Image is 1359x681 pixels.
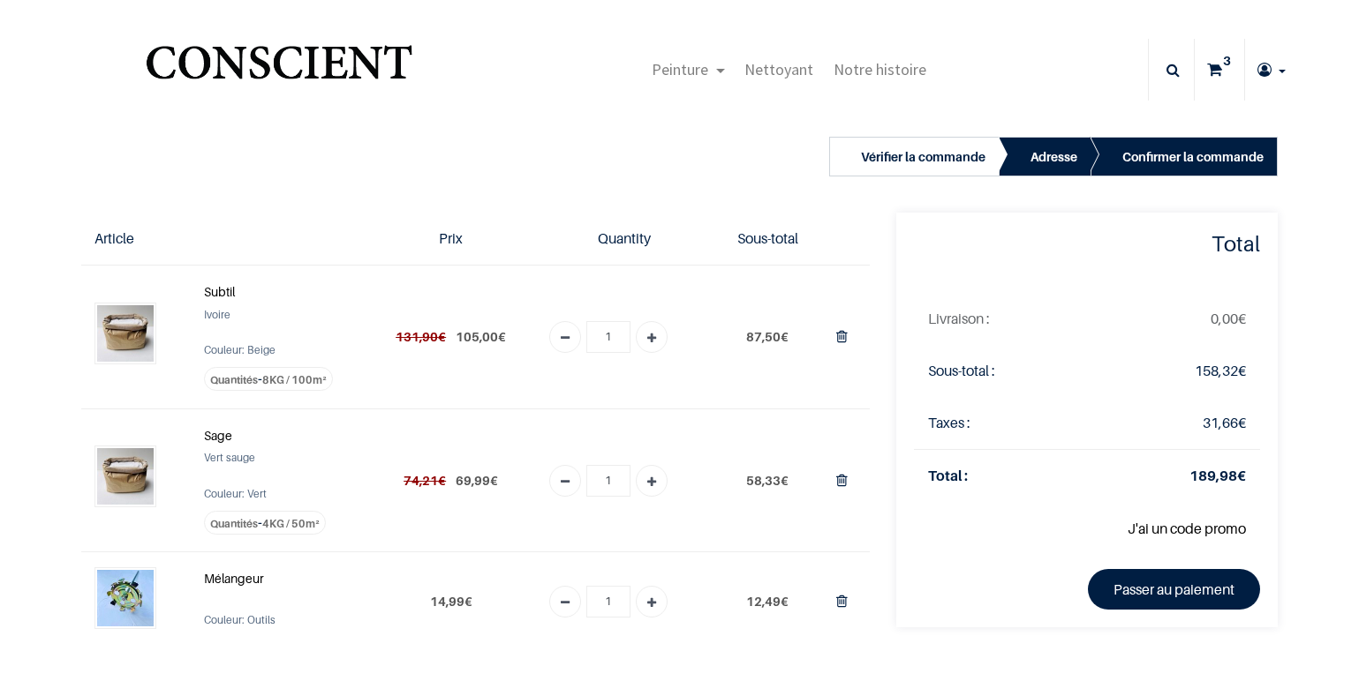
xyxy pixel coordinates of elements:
[636,586,668,617] a: Add one
[1195,39,1244,101] a: 3
[636,465,668,497] a: Add one
[204,511,326,535] label: -
[549,586,581,617] a: Remove one
[204,281,235,303] a: Subtil
[204,428,232,443] strong: Sage
[746,473,789,488] span: €
[456,329,498,344] span: 105,00
[204,487,267,500] span: Couleur: Vert
[746,329,789,344] span: €
[142,35,415,105] a: Logo of Conscient
[1189,467,1246,484] strong: €
[914,397,1097,450] td: Taxes :
[262,517,319,530] span: 4KG / 50m²
[1128,520,1246,537] a: J'ai un code promo
[914,345,1097,397] td: Sous-total :
[1122,146,1264,168] div: Confirmer la commande
[1203,414,1246,431] span: €
[1219,52,1235,70] sup: 3
[652,59,708,79] span: Peinture
[1088,569,1260,610] a: Passer au paiement
[549,321,581,353] a: Remove one
[430,594,464,609] span: 14,99
[204,568,264,589] a: Mélangeur
[204,571,264,586] strong: Mélangeur
[836,592,848,610] a: Supprimer du panier
[456,329,506,344] span: €
[204,451,255,464] span: Vert sauge
[1211,310,1246,327] span: €
[204,308,230,321] span: Ivoire
[1189,467,1237,484] span: 189,98
[746,473,781,488] span: 58,33
[204,613,276,626] span: Couleur: Outils
[366,213,535,266] th: Prix
[636,321,668,353] a: Add one
[744,59,813,79] span: Nettoyant
[713,213,822,266] th: Sous-total
[928,467,968,484] strong: Total :
[642,39,735,101] a: Peinture
[861,146,985,168] div: Vérifier la commande
[1195,362,1238,379] span: 158,32
[836,471,848,489] a: Supprimer du panier
[210,373,258,386] span: Quantités
[746,594,781,609] span: 12,49
[456,473,498,488] span: €
[456,473,490,488] span: 69,99
[204,343,276,356] span: Couleur: Beige
[746,594,789,609] span: €
[81,213,190,266] th: Article
[834,59,926,79] span: Notre histoire
[404,473,446,488] del: €
[914,293,1097,345] td: La livraison sera mise à jour après avoir choisi une nouvelle méthode de livraison
[262,373,326,386] span: 8KG / 100m²
[836,327,848,345] a: Supprimer du panier
[142,35,415,105] img: Conscient
[1203,414,1238,431] span: 31,66
[430,594,472,609] span: €
[204,284,235,299] strong: Subtil
[204,425,232,446] a: Sage
[404,473,438,488] span: 74,21
[1211,310,1238,327] span: 0,00
[396,329,438,344] span: 131,90
[97,570,154,626] img: Mélangeur
[1195,362,1246,379] span: €
[97,448,154,505] img: Sage (4KG / 50m²)
[914,230,1260,258] h4: Total
[549,465,581,497] a: Remove one
[97,305,154,362] img: Subtil (8KG / 100m²)
[396,329,446,344] del: €
[210,517,258,530] span: Quantités
[204,367,333,391] label: -
[535,213,713,266] th: Quantity
[746,329,781,344] span: 87,50
[1031,146,1077,168] div: Adresse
